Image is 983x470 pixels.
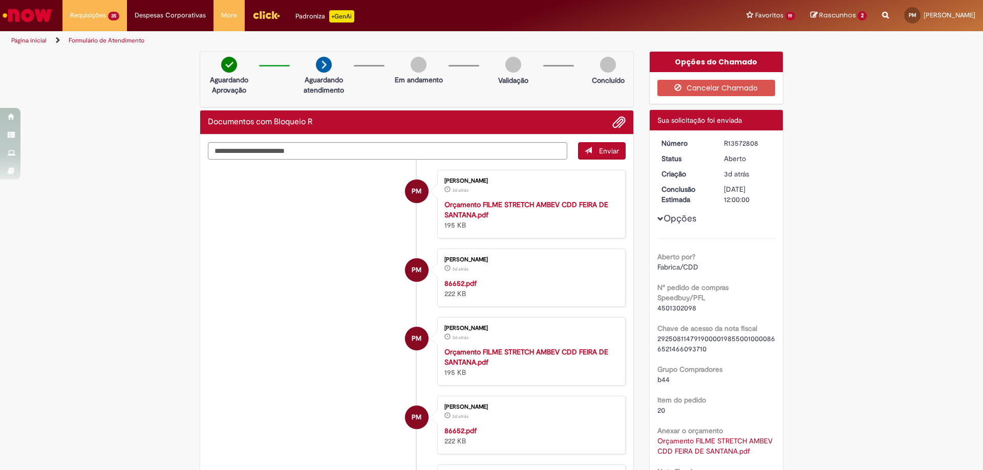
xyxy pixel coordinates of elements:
p: Aguardando Aprovação [204,75,254,95]
b: Aberto por? [657,252,695,261]
b: Grupo Compradores [657,365,722,374]
a: Rascunhos [810,11,867,20]
div: R13572808 [724,138,772,148]
img: check-circle-green.png [221,57,237,73]
div: Paula Camille Azevedo Martins [405,406,429,429]
span: Requisições [70,10,106,20]
img: img-circle-grey.png [505,57,521,73]
dt: Número [654,138,717,148]
dt: Conclusão Estimada [654,184,717,205]
time: 27/09/2025 10:22:47 [452,413,468,419]
span: Sua solicitação foi enviada [657,116,742,125]
span: 20 [657,406,665,415]
p: Validação [498,75,528,85]
span: 3d atrás [452,334,468,341]
span: PM [909,12,916,18]
a: Página inicial [11,36,47,44]
span: 4501302098 [657,303,696,312]
div: Opções do Chamado [650,52,783,72]
span: Despesas Corporativas [135,10,206,20]
span: Fabrica/CDD [657,262,698,272]
div: Paula Camille Azevedo Martins [405,327,429,350]
p: Aguardando atendimento [299,75,349,95]
span: More [221,10,237,20]
time: 27/09/2025 10:35:38 [724,169,749,178]
span: 2 [858,11,867,20]
div: 195 KB [444,199,615,230]
img: arrow-next.png [316,57,332,73]
span: 29250811479190000198550010000866521466093710 [657,334,775,353]
img: img-circle-grey.png [600,57,616,73]
img: click_logo_yellow_360x200.png [252,7,280,23]
textarea: Digite sua mensagem aqui... [208,142,567,160]
span: PM [412,258,421,282]
button: Adicionar anexos [612,116,626,129]
ul: Trilhas de página [8,31,648,50]
b: Chave de acesso da nota fiscal [657,324,757,333]
span: Enviar [599,146,619,155]
span: [PERSON_NAME] [924,11,975,19]
span: 19 [785,12,796,20]
a: Download de Orçamento FILME STRETCH AMBEV CDD FEIRA DE SANTANA.pdf [657,436,775,456]
button: Enviar [578,142,626,160]
p: Em andamento [395,75,443,85]
div: [PERSON_NAME] [444,257,615,263]
span: Favoritos [755,10,783,20]
div: 27/09/2025 10:35:38 [724,169,772,179]
span: 3d atrás [724,169,749,178]
div: Aberto [724,153,772,164]
a: 86652.pdf [444,426,477,435]
b: Item do pedido [657,395,706,405]
b: Anexar o orçamento [657,426,723,435]
div: [PERSON_NAME] [444,404,615,410]
div: 222 KB [444,426,615,446]
span: 3d atrás [452,187,468,193]
div: [PERSON_NAME] [444,178,615,184]
time: 27/09/2025 10:22:50 [452,334,468,341]
dt: Status [654,153,717,164]
div: [PERSON_NAME] [444,325,615,331]
span: 3d atrás [452,266,468,272]
dt: Criação [654,169,717,179]
span: PM [412,405,421,430]
span: b44 [657,375,670,384]
div: [DATE] 12:00:00 [724,184,772,205]
a: Orçamento FILME STRETCH AMBEV CDD FEIRA DE SANTANA.pdf [444,200,608,219]
div: 222 KB [444,278,615,299]
p: Concluído [592,75,625,85]
span: 35 [108,12,119,20]
img: img-circle-grey.png [411,57,426,73]
button: Cancelar Chamado [657,80,776,96]
div: Paula Camille Azevedo Martins [405,258,429,282]
div: 195 KB [444,347,615,377]
img: ServiceNow [1,5,54,26]
a: Orçamento FILME STRETCH AMBEV CDD FEIRA DE SANTANA.pdf [444,347,608,367]
b: N° pedido de compras Speedbuy/PFL [657,283,729,302]
span: PM [412,179,421,204]
a: 86652.pdf [444,279,477,288]
div: Padroniza [295,10,354,23]
a: Formulário de Atendimento [69,36,144,44]
time: 27/09/2025 10:35:35 [452,187,468,193]
p: +GenAi [329,10,354,23]
span: PM [412,326,421,351]
span: Rascunhos [819,10,856,20]
time: 27/09/2025 10:35:35 [452,266,468,272]
h2: Documentos com Bloqueio R Histórico de tíquete [208,118,313,127]
div: Paula Camille Azevedo Martins [405,180,429,203]
span: 3d atrás [452,413,468,419]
